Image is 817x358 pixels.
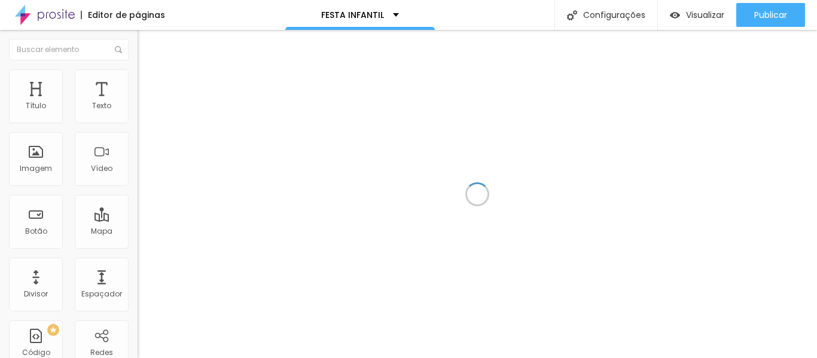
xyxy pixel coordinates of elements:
[658,3,736,27] button: Visualizar
[670,10,680,20] img: view-1.svg
[91,227,112,235] div: Mapa
[321,11,384,19] p: FESTA INFANTIL
[81,290,122,298] div: Espaçador
[686,10,724,20] span: Visualizar
[20,164,52,173] div: Imagem
[25,227,47,235] div: Botão
[567,10,577,20] img: Icone
[26,102,46,110] div: Título
[24,290,48,298] div: Divisor
[736,3,805,27] button: Publicar
[115,46,122,53] img: Icone
[754,10,787,20] span: Publicar
[9,39,129,60] input: Buscar elemento
[92,102,111,110] div: Texto
[81,11,165,19] div: Editor de páginas
[91,164,112,173] div: Vídeo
